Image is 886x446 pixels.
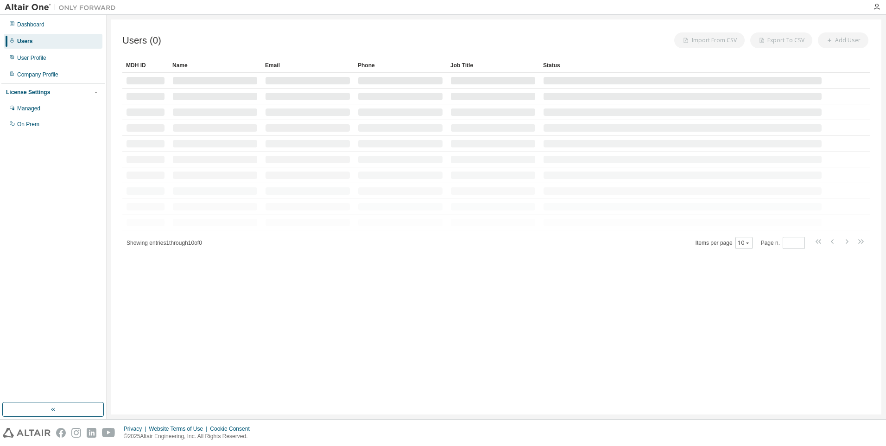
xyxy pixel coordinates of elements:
button: Add User [818,32,868,48]
div: Privacy [124,425,149,433]
div: Name [172,58,258,73]
span: Users (0) [122,35,161,46]
img: linkedin.svg [87,428,96,438]
div: On Prem [17,121,39,128]
div: Company Profile [17,71,58,78]
span: Items per page [696,237,753,249]
div: Phone [358,58,443,73]
div: Managed [17,105,40,112]
p: © 2025 Altair Engineering, Inc. All Rights Reserved. [124,433,255,440]
div: Job Title [450,58,536,73]
div: Status [543,58,822,73]
div: User Profile [17,54,46,62]
div: MDH ID [126,58,165,73]
button: 10 [738,239,750,247]
img: youtube.svg [102,428,115,438]
button: Export To CSV [750,32,812,48]
div: Cookie Consent [210,425,255,433]
span: Page n. [761,237,805,249]
img: instagram.svg [71,428,81,438]
div: Users [17,38,32,45]
div: Dashboard [17,21,44,28]
img: facebook.svg [56,428,66,438]
div: Website Terms of Use [149,425,210,433]
button: Import From CSV [674,32,745,48]
div: Email [265,58,350,73]
span: Showing entries 1 through 10 of 0 [127,240,202,246]
div: License Settings [6,89,50,96]
img: Altair One [5,3,120,12]
img: altair_logo.svg [3,428,51,438]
